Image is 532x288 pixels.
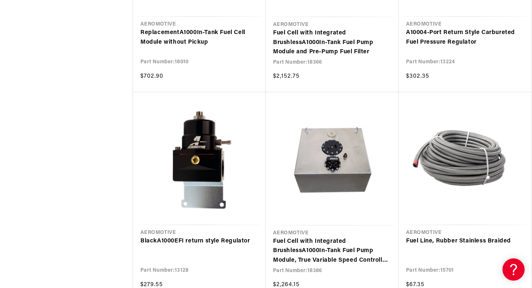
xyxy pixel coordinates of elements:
a: Fuel Cell with Integrated BrushlessA1000In-Tank Fuel Pump Module and Pre-Pump Fuel Filter [273,29,391,57]
a: Fuel Cell with Integrated BrushlessA1000In-Tank Fuel Pump Module, True Variable Speed Controller,... [273,237,391,265]
a: ReplacementA1000In-Tank Fuel Cell Module without Pickup [140,28,258,47]
a: A10004-Port Return Style Carbureted Fuel Pressure Regulator [406,28,524,47]
a: Fuel Line, Rubber Stainless Braided [406,237,524,246]
a: BlackA1000EFI return style Regulator [140,237,258,246]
